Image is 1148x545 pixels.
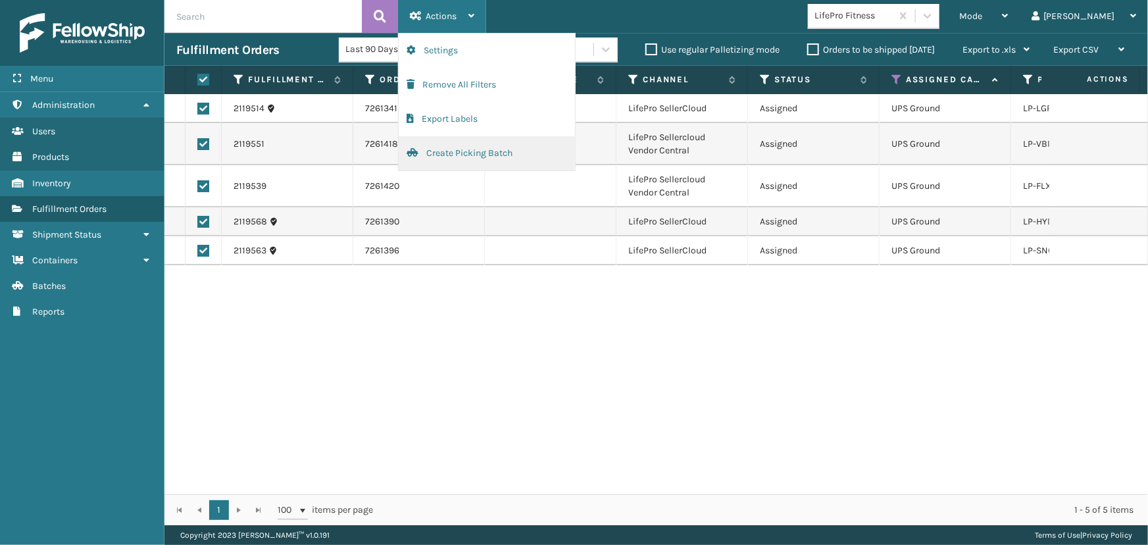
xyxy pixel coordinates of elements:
[880,165,1011,207] td: UPS Ground
[962,44,1016,55] span: Export to .xls
[748,207,880,236] td: Assigned
[1037,74,1117,86] label: Product SKU
[616,123,748,165] td: LifePro Sellercloud Vendor Central
[380,74,459,86] label: Order Number
[1053,44,1099,55] span: Export CSV
[616,94,748,123] td: LifePro SellerCloud
[1045,68,1137,90] span: Actions
[814,9,893,23] div: LifePro Fitness
[278,504,297,517] span: 100
[392,504,1134,517] div: 1 - 5 of 5 items
[176,42,279,58] h3: Fulfillment Orders
[353,123,485,165] td: 7261418
[748,123,880,165] td: Assigned
[1082,531,1132,540] a: Privacy Policy
[32,280,66,292] span: Batches
[1023,245,1074,256] a: LP-SNC-BLU
[399,136,575,170] button: Create Picking Batch
[278,500,374,520] span: items per page
[234,244,266,257] a: 2119563
[399,102,575,136] button: Export Labels
[32,229,101,240] span: Shipment Status
[1035,531,1080,540] a: Terms of Use
[880,123,1011,165] td: UPS Ground
[32,151,69,163] span: Products
[643,74,722,86] label: Channel
[234,102,264,115] a: 2119514
[399,34,575,68] button: Settings
[1023,103,1072,114] a: LP-LGR-BLK
[353,94,485,123] td: 7261341
[234,138,264,151] a: 2119551
[880,207,1011,236] td: UPS Ground
[748,236,880,265] td: Assigned
[234,180,266,193] a: 2119539
[1023,138,1088,149] a: LP-VBRPLS-BLU
[32,126,55,137] span: Users
[30,73,53,84] span: Menu
[906,74,986,86] label: Assigned Carrier Service
[616,165,748,207] td: LifePro Sellercloud Vendor Central
[880,236,1011,265] td: UPS Ground
[32,99,95,111] span: Administration
[20,13,145,53] img: logo
[748,94,880,123] td: Assigned
[1035,525,1132,545] div: |
[959,11,982,22] span: Mode
[32,255,78,266] span: Containers
[345,43,447,57] div: Last 90 Days
[32,178,71,189] span: Inventory
[353,165,485,207] td: 7261420
[616,236,748,265] td: LifePro SellerCloud
[353,207,485,236] td: 7261390
[32,203,107,215] span: Fulfillment Orders
[209,500,229,520] a: 1
[426,11,457,22] span: Actions
[353,236,485,265] td: 7261396
[645,44,780,55] label: Use regular Palletizing mode
[234,215,267,228] a: 2119568
[1023,216,1100,227] a: LP-HYDLFCHG-FOG
[248,74,328,86] label: Fulfillment Order Id
[32,306,64,317] span: Reports
[807,44,935,55] label: Orders to be shipped [DATE]
[180,525,330,545] p: Copyright 2023 [PERSON_NAME]™ v 1.0.191
[1023,180,1098,192] a: LP-FLXVST-W-BLK
[774,74,854,86] label: Status
[399,68,575,102] button: Remove All Filters
[748,165,880,207] td: Assigned
[616,207,748,236] td: LifePro SellerCloud
[880,94,1011,123] td: UPS Ground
